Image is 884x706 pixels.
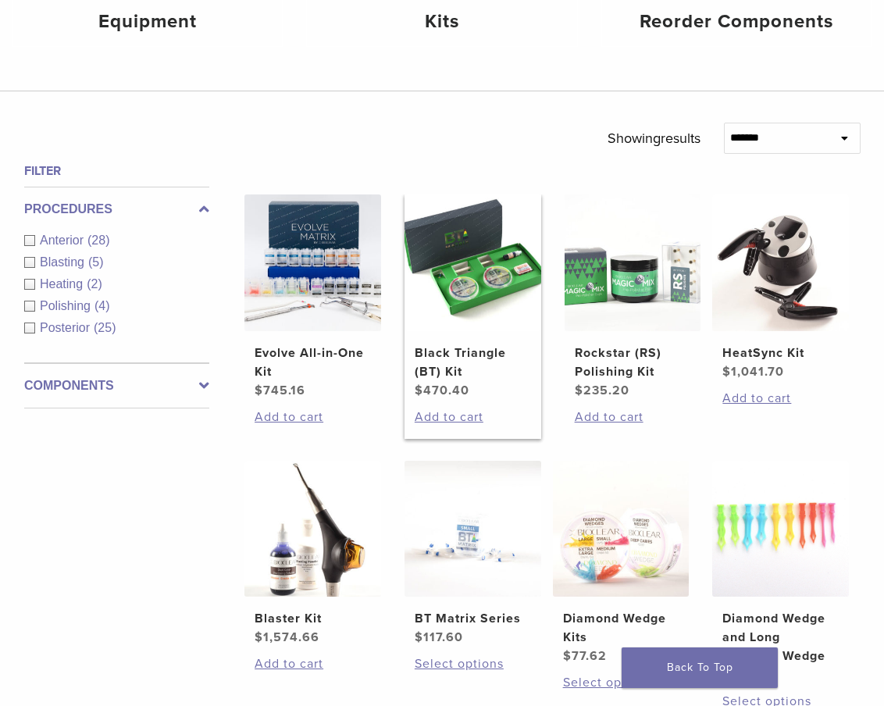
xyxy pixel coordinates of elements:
img: Black Triangle (BT) Kit [405,194,541,331]
span: (25) [94,321,116,334]
span: $ [722,364,731,380]
h2: HeatSync Kit [722,344,839,362]
a: Select options for “BT Matrix Series” [415,654,531,673]
a: Add to cart: “HeatSync Kit” [722,389,839,408]
span: (2) [87,277,102,291]
h2: Diamond Wedge Kits [563,609,679,647]
a: Diamond Wedge KitsDiamond Wedge Kits $77.62 [553,461,690,666]
a: Add to cart: “Evolve All-in-One Kit” [255,408,371,426]
img: Evolve All-in-One Kit [244,194,381,331]
a: HeatSync KitHeatSync Kit $1,041.70 [712,194,849,381]
img: Diamond Wedge Kits [553,461,690,597]
a: Back To Top [622,647,778,688]
img: Blaster Kit [244,461,381,597]
span: $ [255,383,263,398]
bdi: 235.20 [575,383,629,398]
h4: Filter [24,162,209,180]
img: HeatSync Kit [712,194,849,331]
a: Select options for “Diamond Wedge Kits” [563,673,679,692]
p: Showing results [608,123,700,155]
a: Diamond Wedge and Long Diamond WedgeDiamond Wedge and Long Diamond Wedge $48.57 [712,461,849,685]
span: Heating [40,277,87,291]
span: $ [255,629,263,645]
h2: Blaster Kit [255,609,371,628]
span: Posterior [40,321,94,334]
a: Add to cart: “Blaster Kit” [255,654,371,673]
bdi: 470.40 [415,383,469,398]
h2: Black Triangle (BT) Kit [415,344,531,381]
span: (4) [94,299,110,312]
span: $ [563,648,572,664]
img: Rockstar (RS) Polishing Kit [565,194,701,331]
span: (5) [88,255,104,269]
span: Anterior [40,234,87,247]
h4: Reorder Components [615,8,859,36]
a: Evolve All-in-One KitEvolve All-in-One Kit $745.16 [244,194,381,400]
span: $ [415,383,423,398]
bdi: 77.62 [563,648,607,664]
h2: Diamond Wedge and Long Diamond Wedge [722,609,839,665]
h4: Kits [319,8,564,36]
label: Components [24,376,209,395]
label: Procedures [24,200,209,219]
h4: Equipment [25,8,269,36]
a: Rockstar (RS) Polishing KitRockstar (RS) Polishing Kit $235.20 [565,194,701,400]
a: Add to cart: “Rockstar (RS) Polishing Kit” [575,408,691,426]
span: Polishing [40,299,94,312]
bdi: 1,041.70 [722,364,784,380]
a: Black Triangle (BT) KitBlack Triangle (BT) Kit $470.40 [405,194,541,400]
a: Blaster KitBlaster Kit $1,574.66 [244,461,381,647]
a: Add to cart: “Black Triangle (BT) Kit” [415,408,531,426]
bdi: 1,574.66 [255,629,319,645]
img: BT Matrix Series [405,461,541,597]
span: $ [415,629,423,645]
span: $ [575,383,583,398]
span: Blasting [40,255,88,269]
a: BT Matrix SeriesBT Matrix Series $117.60 [405,461,541,647]
bdi: 745.16 [255,383,305,398]
h2: Rockstar (RS) Polishing Kit [575,344,691,381]
span: (28) [87,234,109,247]
h2: BT Matrix Series [415,609,531,628]
h2: Evolve All-in-One Kit [255,344,371,381]
img: Diamond Wedge and Long Diamond Wedge [712,461,849,597]
bdi: 117.60 [415,629,463,645]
